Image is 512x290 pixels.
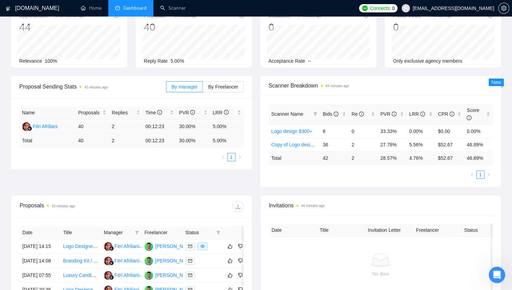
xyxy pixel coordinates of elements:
[63,244,173,249] a: Logo Designer for Tennis-Point Logo Modernization
[476,170,484,179] li: 1
[274,270,487,278] div: No data
[145,110,162,115] span: Time
[60,268,101,283] td: Luxury Candle Brand — Logo Finalization & Label Design
[104,243,139,249] a: FAFitri Afriliani
[435,124,464,138] td: $0.00
[210,134,244,147] td: 5.00 %
[171,58,184,64] span: 5.00%
[213,110,229,115] span: LRR
[104,272,139,278] a: FAFitri Afriliani
[188,244,192,248] span: mail
[269,21,321,34] div: 0
[228,258,232,263] span: like
[484,170,493,179] li: Next Page
[269,201,493,210] span: Invitations
[45,58,57,64] span: 100%
[20,226,60,239] th: Date
[413,224,461,237] th: Freelancer
[392,4,395,12] span: 0
[155,242,195,250] div: [PERSON_NAME]
[464,151,493,165] td: 46.89 %
[271,128,313,134] a: Logo design $300+
[271,111,303,117] span: Scanner Name
[313,112,317,116] span: filter
[301,204,325,208] time: 44 minutes ago
[75,120,109,134] td: 40
[359,112,364,116] span: info-circle
[84,85,108,89] time: 43 minutes ago
[233,204,243,209] span: download
[312,109,319,119] span: filter
[498,6,509,11] a: setting
[238,272,243,278] span: dislike
[135,230,139,235] span: filter
[349,151,378,165] td: 2
[323,111,338,117] span: Bids
[208,84,238,90] span: By Freelancer
[19,58,42,64] span: Relevance
[20,268,60,283] td: [DATE] 07:55
[190,110,195,115] span: info-circle
[378,124,406,138] td: 33.33%
[269,224,317,237] th: Date
[420,112,425,116] span: info-circle
[349,138,378,151] td: 2
[438,111,454,117] span: CPR
[27,126,32,131] img: gigradar-bm.png
[185,229,214,236] span: Status
[33,123,57,130] div: Fitri Afriliani
[104,257,112,265] img: FA
[380,111,396,117] span: PVR
[378,138,406,151] td: 27.78%
[6,3,11,14] img: logo
[143,120,176,134] td: 00:12:23
[269,151,320,165] td: Total
[60,239,101,254] td: Logo Designer for Tennis-Point Logo Modernization
[78,109,101,116] span: Proposals
[200,244,205,248] span: eye
[298,14,321,18] time: 44 minutes ago
[75,134,109,147] td: 40
[142,226,182,239] th: Freelancer
[112,109,135,116] span: Replies
[104,258,139,263] a: FAFitri Afriliani
[498,3,509,14] button: setting
[115,242,139,250] div: Fitri Afriliani
[406,138,435,151] td: 5.56%
[109,260,114,265] img: gigradar-bm.png
[215,227,222,238] span: filter
[19,134,75,147] td: Total
[326,84,349,88] time: 44 minutes ago
[22,123,57,129] a: FAFitri Afriliani
[334,112,338,116] span: info-circle
[269,81,493,90] span: Scanner Breakdown
[308,58,311,64] span: --
[238,258,243,263] span: dislike
[236,153,244,161] button: right
[467,115,471,120] span: info-circle
[109,120,143,134] td: 2
[109,106,143,120] th: Replies
[428,14,451,18] time: 44 minutes ago
[176,134,210,147] td: 30.00 %
[484,170,493,179] button: right
[155,257,195,265] div: [PERSON_NAME]
[188,259,192,263] span: mail
[435,138,464,151] td: $52.67
[409,111,425,117] span: LRR
[155,271,195,279] div: [PERSON_NAME]
[470,173,474,177] span: left
[224,110,229,115] span: info-circle
[489,267,505,283] iframe: Intercom live chat
[172,84,197,90] span: By manager
[406,151,435,165] td: 4.76 %
[133,227,140,238] span: filter
[63,258,119,263] a: Branding Kit / Logo design
[157,110,162,115] span: info-circle
[467,107,479,121] span: Score
[60,254,101,268] td: Branding Kit / Logo design
[365,224,413,237] th: Invitation Letter
[464,138,493,151] td: 46.89%
[144,271,153,280] img: MB
[144,242,153,251] img: MB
